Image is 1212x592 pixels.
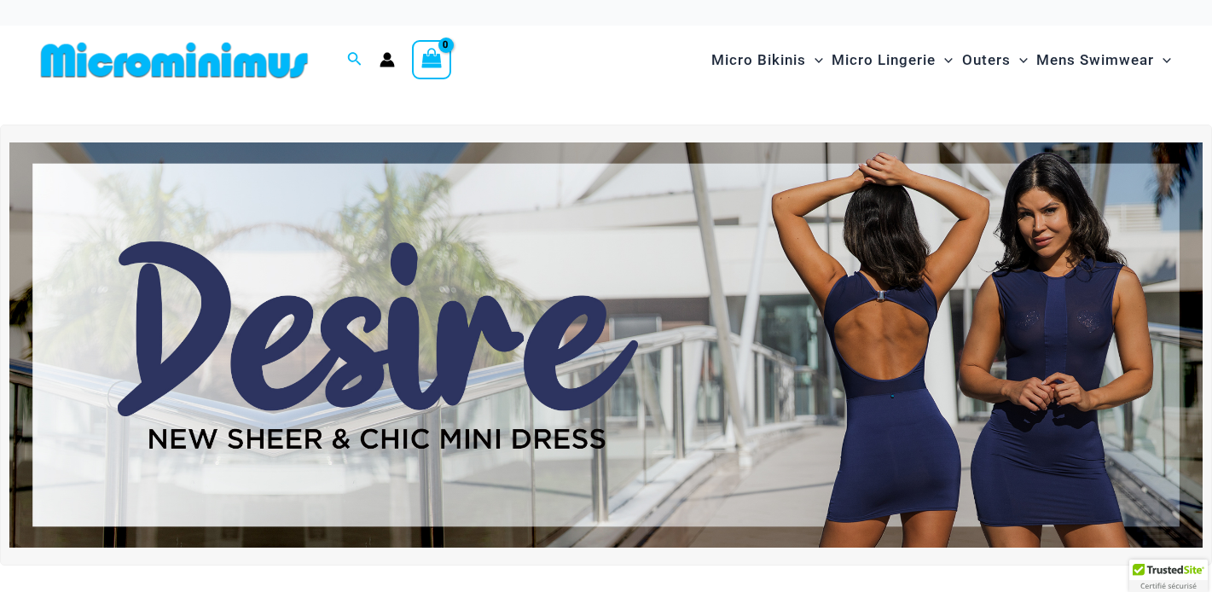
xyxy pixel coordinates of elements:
span: Micro Lingerie [832,38,936,82]
a: Micro LingerieMenu ToggleMenu Toggle [827,34,957,86]
div: TrustedSite Certified [1129,560,1208,592]
a: Account icon link [380,52,395,67]
span: Menu Toggle [936,38,953,82]
img: Desire me Navy Dress [9,142,1203,548]
a: OutersMenu ToggleMenu Toggle [958,34,1032,86]
span: Menu Toggle [1011,38,1028,82]
a: Search icon link [347,49,362,71]
a: Mens SwimwearMenu ToggleMenu Toggle [1032,34,1175,86]
span: Micro Bikinis [711,38,806,82]
a: View Shopping Cart, empty [412,40,451,79]
img: MM SHOP LOGO FLAT [34,41,315,79]
nav: Site Navigation [705,32,1178,89]
span: Menu Toggle [806,38,823,82]
span: Menu Toggle [1154,38,1171,82]
span: Mens Swimwear [1036,38,1154,82]
a: Micro BikinisMenu ToggleMenu Toggle [707,34,827,86]
span: Outers [962,38,1011,82]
